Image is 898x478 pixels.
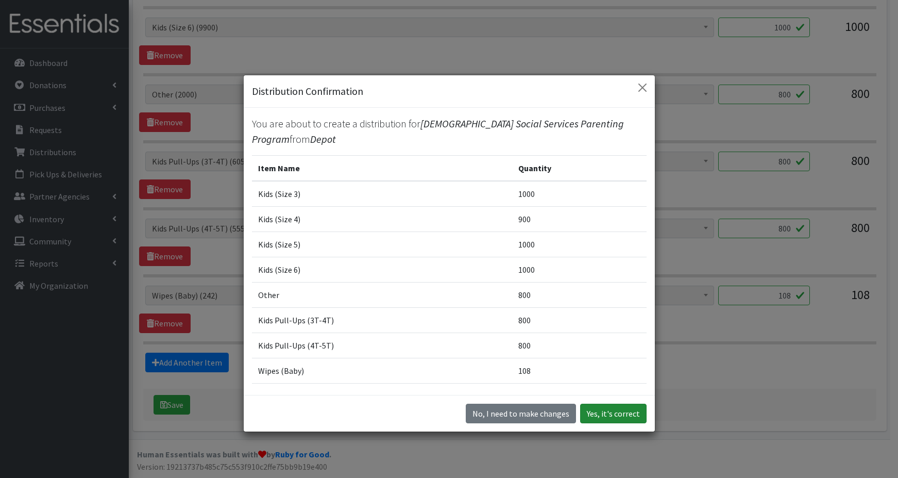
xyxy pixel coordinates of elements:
[512,257,646,283] td: 1000
[512,181,646,207] td: 1000
[252,116,647,147] p: You are about to create a distribution for from
[252,358,513,384] td: Wipes (Baby)
[512,308,646,333] td: 800
[252,232,513,257] td: Kids (Size 5)
[580,404,647,423] button: Yes, it's correct
[252,207,513,232] td: Kids (Size 4)
[252,84,363,99] h5: Distribution Confirmation
[512,283,646,308] td: 800
[252,333,513,358] td: Kids Pull-Ups (4T-5T)
[634,79,651,96] button: Close
[252,283,513,308] td: Other
[512,232,646,257] td: 1000
[252,117,624,145] span: [DEMOGRAPHIC_DATA] Social Services Parenting Program
[512,156,646,182] th: Quantity
[466,404,576,423] button: No I need to make changes
[252,181,513,207] td: Kids (Size 3)
[512,207,646,232] td: 900
[512,358,646,384] td: 108
[512,333,646,358] td: 800
[252,156,513,182] th: Item Name
[310,133,336,145] span: Depot
[252,257,513,283] td: Kids (Size 6)
[252,308,513,333] td: Kids Pull-Ups (3T-4T)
